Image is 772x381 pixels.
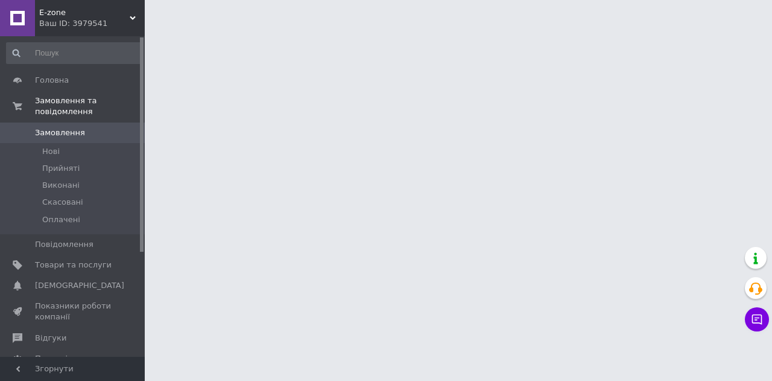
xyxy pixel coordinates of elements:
[42,197,83,208] span: Скасовані
[35,280,124,291] span: [DEMOGRAPHIC_DATA]
[745,307,769,331] button: Чат з покупцем
[42,146,60,157] span: Нові
[35,333,66,344] span: Відгуки
[39,7,130,18] span: E-zone
[42,180,80,191] span: Виконані
[35,127,85,138] span: Замовлення
[39,18,145,29] div: Ваш ID: 3979541
[6,42,142,64] input: Пошук
[35,260,112,271] span: Товари та послуги
[42,214,80,225] span: Оплачені
[42,163,80,174] span: Прийняті
[35,239,93,250] span: Повідомлення
[35,353,68,364] span: Покупці
[35,95,145,117] span: Замовлення та повідомлення
[35,301,112,322] span: Показники роботи компанії
[35,75,69,86] span: Головна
